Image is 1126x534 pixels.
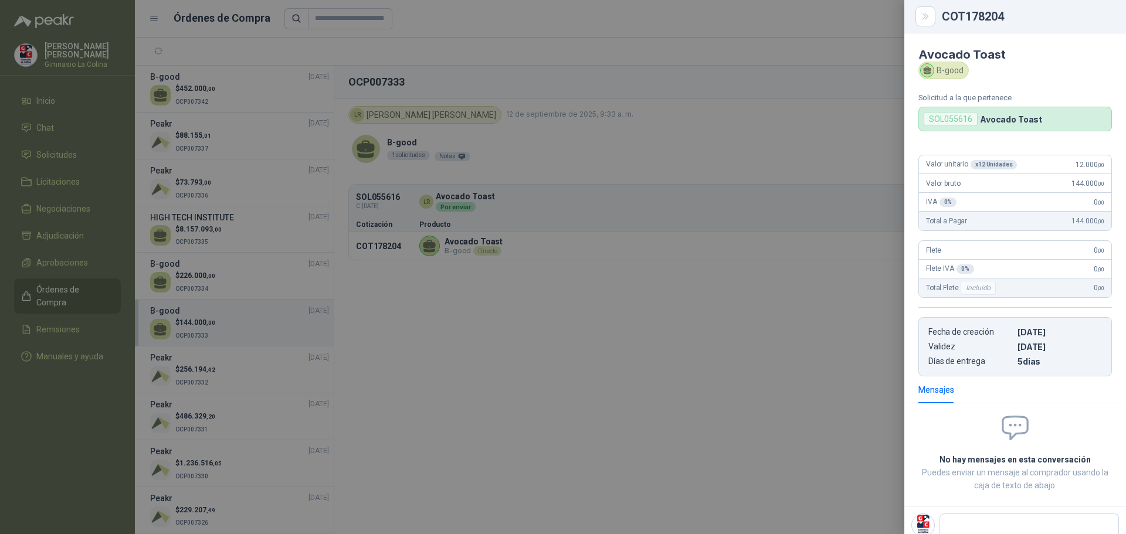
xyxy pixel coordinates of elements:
[918,453,1112,466] h2: No hay mensajes en esta conversación
[918,383,954,396] div: Mensajes
[980,114,1042,124] p: Avocado Toast
[1097,162,1104,168] span: ,00
[1018,356,1102,366] p: 5 dias
[961,281,996,295] div: Incluido
[928,356,1013,366] p: Días de entrega
[926,198,957,207] span: IVA
[1071,217,1104,225] span: 144.000
[926,160,1017,169] span: Valor unitario
[926,179,960,188] span: Valor bruto
[918,47,1112,62] h4: Avocado Toast
[1094,198,1104,206] span: 0
[926,217,967,225] span: Total a Pagar
[928,342,1013,352] p: Validez
[926,246,941,254] span: Flete
[971,160,1017,169] div: x 12 Unidades
[1071,179,1104,188] span: 144.000
[1097,218,1104,225] span: ,00
[1094,284,1104,292] span: 0
[1097,247,1104,254] span: ,00
[924,112,978,126] div: SOL055616
[1076,161,1104,169] span: 12.000
[1097,199,1104,206] span: ,00
[918,9,932,23] button: Close
[1097,285,1104,291] span: ,00
[918,62,969,79] div: B-good
[942,11,1112,22] div: COT178204
[926,281,998,295] span: Total Flete
[957,264,974,274] div: 0 %
[926,264,974,274] span: Flete IVA
[918,466,1112,492] p: Puedes enviar un mensaje al comprador usando la caja de texto de abajo.
[1094,265,1104,273] span: 0
[1097,181,1104,187] span: ,00
[1094,246,1104,254] span: 0
[1018,342,1102,352] p: [DATE]
[928,327,1013,337] p: Fecha de creación
[1097,266,1104,273] span: ,00
[1018,327,1102,337] p: [DATE]
[940,198,957,207] div: 0 %
[918,93,1112,102] p: Solicitud a la que pertenece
